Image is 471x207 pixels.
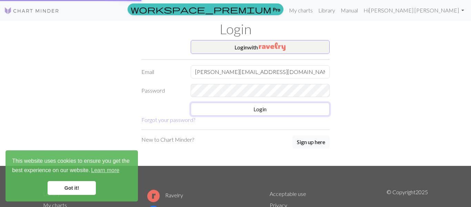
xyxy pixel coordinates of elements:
a: Manual [338,3,361,17]
a: dismiss cookie message [48,181,96,195]
button: Loginwith [191,40,330,54]
span: workspace_premium [131,4,271,14]
p: New to Chart Minder? [141,135,194,144]
img: Ravelry [259,43,285,51]
a: Acceptable use [270,190,306,197]
div: cookieconsent [6,150,138,201]
a: Pro [128,3,283,15]
a: My charts [286,3,315,17]
span: This website uses cookies to ensure you get the best experience on our website. [12,157,131,176]
button: Sign up here [292,135,330,149]
a: Library [315,3,338,17]
a: Forgot your password? [141,116,195,123]
button: Login [191,103,330,116]
img: Logo [4,7,59,15]
h1: Login [39,21,432,37]
a: Hi[PERSON_NAME] [PERSON_NAME] [361,3,467,17]
label: Password [137,84,187,97]
a: Sign up here [292,135,330,149]
a: Ravelry [147,192,183,198]
img: Ravelry logo [147,190,160,202]
a: learn more about cookies [90,165,120,176]
label: Email [137,65,187,78]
